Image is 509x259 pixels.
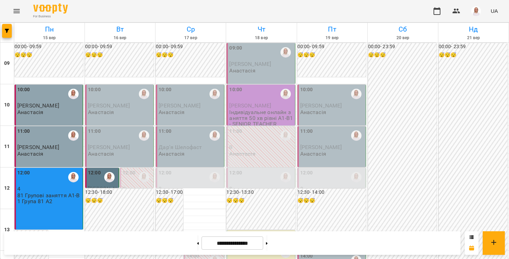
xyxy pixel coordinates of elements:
[139,89,149,99] div: Анастасія
[15,51,83,59] h6: 😴😴😴
[88,185,117,198] span: [PERSON_NAME]
[300,86,313,94] label: 10:00
[229,61,271,67] span: [PERSON_NAME]
[229,151,255,157] p: Анастасія
[298,24,366,35] h6: Пт
[229,86,242,94] label: 10:00
[227,35,295,41] h6: 18 вер
[156,43,224,51] h6: 00:00 - 09:59
[471,6,481,16] img: 7b3448e7bfbed3bd7cdba0ed84700e25.png
[123,169,135,177] label: 12:00
[300,109,326,115] p: Анастасія
[229,186,293,192] p: 0
[159,128,171,135] label: 11:00
[209,89,220,99] img: Анастасія
[4,184,10,192] h6: 12
[368,43,437,51] h6: 00:00 - 23:59
[229,169,242,177] label: 12:00
[33,14,68,19] span: For Business
[369,24,437,35] h6: Сб
[229,128,242,135] label: 11:00
[68,130,79,141] img: Анастасія
[300,186,364,192] p: 0
[156,51,224,59] h6: 😴😴😴
[439,51,507,59] h6: 😴😴😴
[4,101,10,109] h6: 10
[17,186,81,192] p: 4
[229,144,293,150] p: 0
[229,44,242,52] label: 09:00
[439,35,508,41] h6: 21 вер
[488,5,501,17] button: UA
[157,35,225,41] h6: 17 вер
[297,51,366,59] h6: 😴😴😴
[300,151,326,157] p: Анастасія
[86,35,154,41] h6: 16 вер
[85,43,154,51] h6: 00:00 - 09:59
[17,109,43,115] p: Анастасія
[4,226,10,234] h6: 13
[159,169,171,177] label: 12:00
[439,24,508,35] h6: Нд
[227,24,295,35] h6: Чт
[297,43,366,51] h6: 00:00 - 09:59
[229,109,293,127] p: Індивідуальне онлайн заняття 50 хв рівні А1-В1- SENIOR TEACHER
[15,43,83,51] h6: 00:00 - 09:59
[88,151,114,157] p: Анастасія
[159,151,185,157] p: Анастасія
[139,130,149,141] img: Анастасія
[104,172,115,182] img: Анастасія
[33,3,68,14] img: Voopty Logo
[17,102,59,109] span: [PERSON_NAME]
[88,102,130,109] span: [PERSON_NAME]
[159,144,202,150] span: Дар'я Шелофаст
[88,144,130,150] span: [PERSON_NAME]
[209,172,220,182] img: Анастасія
[351,130,361,141] img: Анастасія
[85,51,154,59] h6: 😴😴😴
[85,189,154,196] h6: 12:30 - 18:00
[139,172,149,182] div: Анастасія
[157,24,225,35] h6: Ср
[86,24,154,35] h6: Вт
[4,60,10,67] h6: 09
[17,144,59,150] span: [PERSON_NAME]
[300,128,313,135] label: 11:00
[15,24,83,35] h6: Пн
[351,172,361,182] img: Анастасія
[280,172,291,182] img: Анастасія
[300,169,313,177] label: 12:00
[159,102,200,109] span: [PERSON_NAME]
[85,197,154,205] h6: 😴😴😴
[68,89,79,99] img: Анастасія
[159,86,171,94] label: 10:00
[159,186,223,192] p: 0
[17,192,81,205] p: 81 Групові заняття A1-B1 Група 81 A2
[280,47,291,58] div: Анастасія
[68,172,79,182] div: Анастасія
[88,128,101,135] label: 11:00
[368,51,437,59] h6: 😴😴😴
[88,86,101,94] label: 10:00
[156,189,183,196] h6: 12:30 - 17:00
[17,128,30,135] label: 11:00
[15,35,83,41] h6: 15 вер
[280,89,291,99] img: Анастасія
[300,102,342,109] span: [PERSON_NAME]
[88,169,101,177] label: 12:00
[17,151,43,157] p: Анастасія
[229,102,271,109] span: [PERSON_NAME]
[298,35,366,41] h6: 19 вер
[280,130,291,141] img: Анастасія
[209,130,220,141] img: Анастасія
[351,89,361,99] img: Анастасія
[369,35,437,41] h6: 20 вер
